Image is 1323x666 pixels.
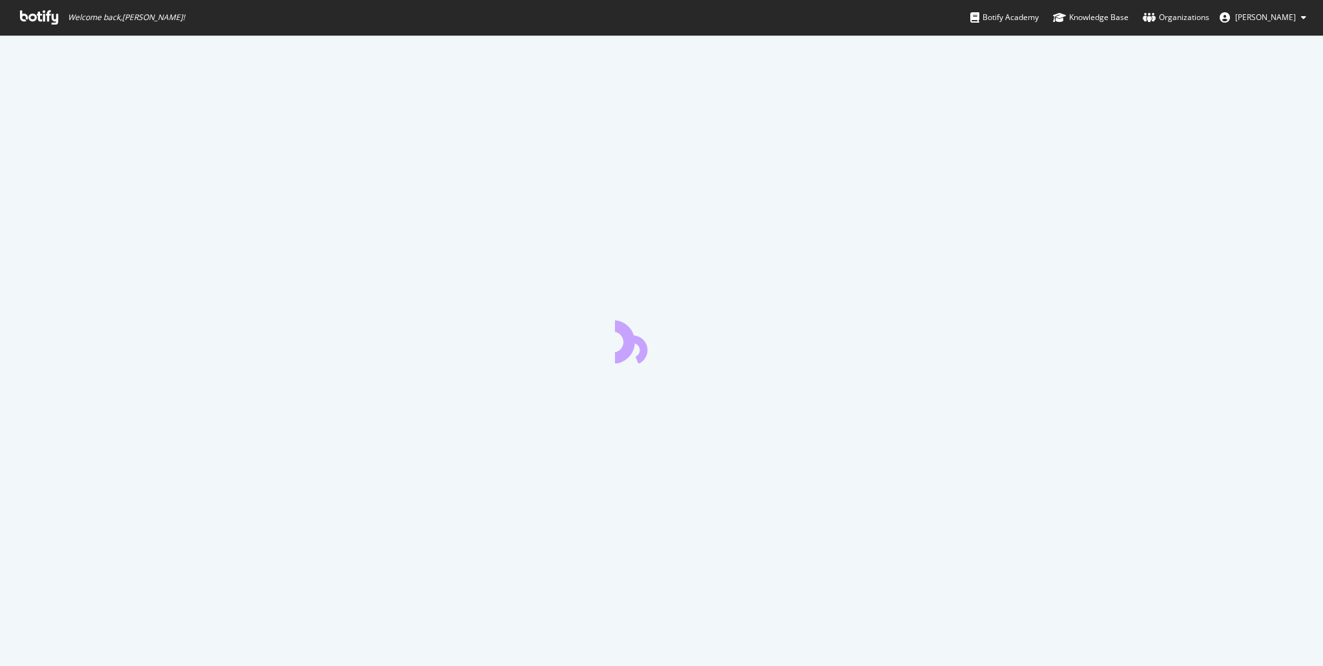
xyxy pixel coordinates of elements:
div: Botify Academy [970,11,1039,24]
div: animation [615,317,708,363]
button: [PERSON_NAME] [1209,7,1317,28]
span: Welcome back, [PERSON_NAME] ! [68,12,185,23]
div: Knowledge Base [1053,11,1129,24]
span: Andre Ramos [1235,12,1296,23]
div: Organizations [1143,11,1209,24]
